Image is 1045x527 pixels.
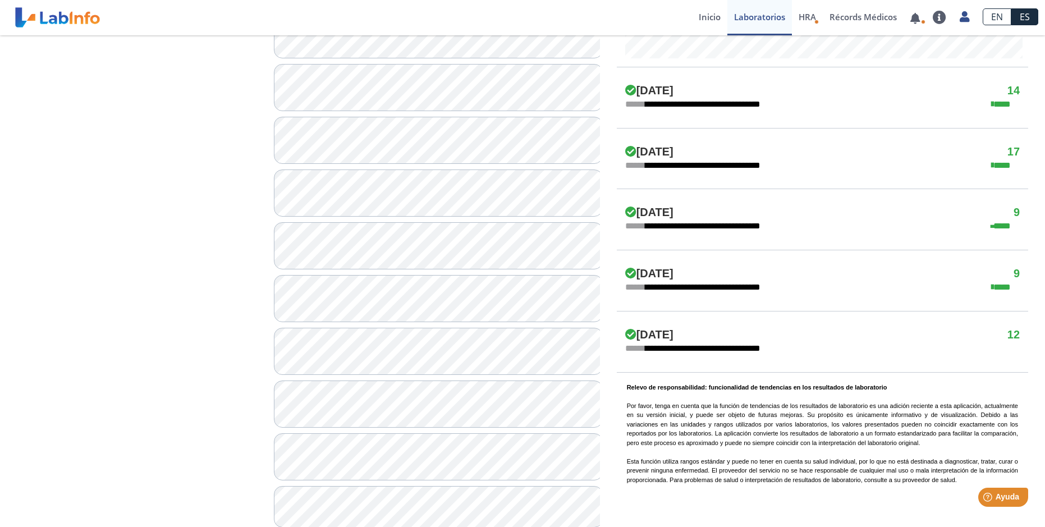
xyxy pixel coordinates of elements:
a: EN [983,8,1011,25]
h4: 9 [1014,206,1020,219]
b: Relevo de responsabilidad: funcionalidad de tendencias en los resultados de laboratorio [627,384,887,391]
h4: [DATE] [625,328,673,342]
iframe: Help widget launcher [945,483,1033,515]
h4: 12 [1007,328,1020,342]
h4: [DATE] [625,267,673,281]
h4: 14 [1007,84,1020,98]
a: ES [1011,8,1038,25]
h4: [DATE] [625,84,673,98]
p: Por favor, tenga en cuenta que la función de tendencias de los resultados de laboratorio es una a... [627,383,1018,485]
h4: 9 [1014,267,1020,281]
h4: 17 [1007,145,1020,159]
h4: [DATE] [625,145,673,159]
span: HRA [799,11,816,22]
h4: [DATE] [625,206,673,219]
